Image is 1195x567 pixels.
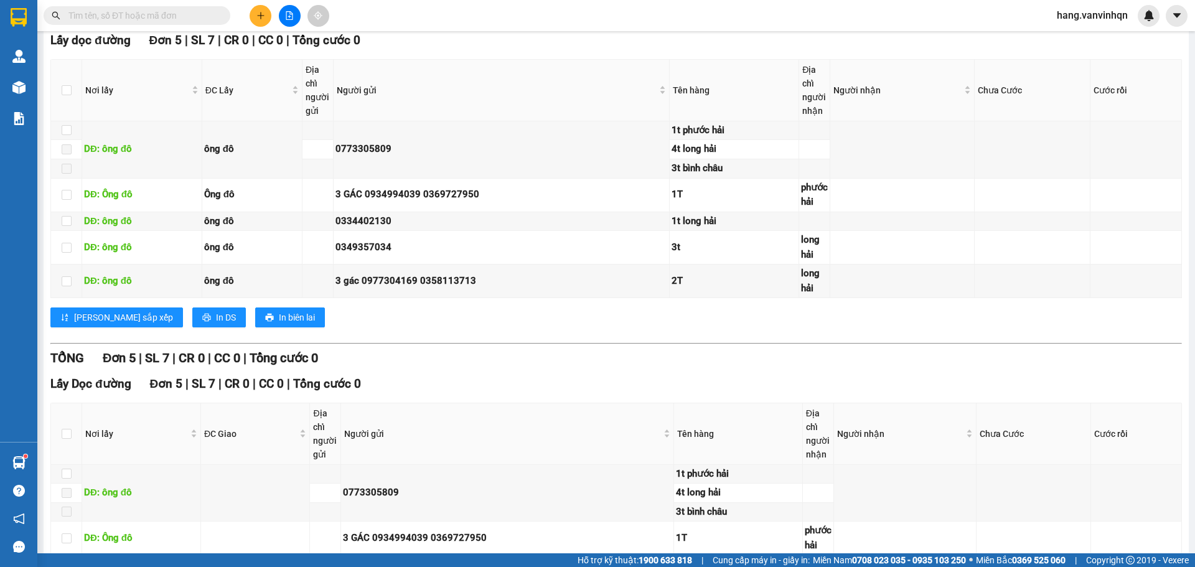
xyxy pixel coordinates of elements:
[84,214,200,229] div: DĐ: ông đô
[672,161,797,176] div: 3t bình châu
[837,427,963,441] span: Người nhận
[335,142,667,157] div: 0773305809
[103,350,136,365] span: Đơn 5
[833,83,961,97] span: Người nhận
[185,377,189,391] span: |
[253,377,256,391] span: |
[265,313,274,323] span: printer
[218,33,221,47] span: |
[12,50,26,63] img: warehouse-icon
[1047,7,1138,23] span: hang.vanvinhqn
[701,553,703,567] span: |
[1126,556,1135,565] span: copyright
[672,214,797,229] div: 1t long hải
[676,505,800,520] div: 3t bình châu
[52,11,60,20] span: search
[172,350,176,365] span: |
[977,403,1091,465] th: Chưa Cước
[145,350,169,365] span: SL 7
[84,142,200,157] div: DĐ: ông đô
[285,11,294,20] span: file-add
[976,553,1066,567] span: Miền Bắc
[214,350,240,365] span: CC 0
[256,11,265,20] span: plus
[674,403,803,465] th: Tên hàng
[343,531,672,546] div: 3 GÁC 0934994039 0369727950
[969,558,973,563] span: ⚪️
[84,485,199,500] div: DĐ: ông đô
[13,541,25,553] span: message
[204,427,297,441] span: ĐC Giao
[713,553,810,567] span: Cung cấp máy in - giấy in:
[313,406,337,461] div: Địa chỉ người gửi
[335,240,667,255] div: 0349357034
[250,5,271,27] button: plus
[639,555,692,565] strong: 1900 633 818
[192,307,246,327] button: printerIn DS
[335,274,667,289] div: 3 gác 0977304169 0358113713
[204,274,300,289] div: ông đô
[1166,5,1188,27] button: caret-down
[250,350,318,365] span: Tổng cước 0
[179,350,205,365] span: CR 0
[12,112,26,125] img: solution-icon
[1143,10,1155,21] img: icon-new-feature
[204,187,300,202] div: Ông đô
[670,60,800,121] th: Tên hàng
[243,350,246,365] span: |
[139,350,142,365] span: |
[802,63,827,118] div: Địa chỉ người nhận
[50,307,183,327] button: sort-ascending[PERSON_NAME] sắp xếp
[672,187,797,202] div: 1T
[12,456,26,469] img: warehouse-icon
[11,8,27,27] img: logo-vxr
[205,83,289,97] span: ĐC Lấy
[335,187,667,202] div: 3 GÁC 0934994039 0369727950
[307,5,329,27] button: aim
[279,311,315,324] span: In biên lai
[208,350,211,365] span: |
[1012,555,1066,565] strong: 0369 525 060
[975,60,1090,121] th: Chưa Cước
[306,63,330,118] div: Địa chỉ người gửi
[672,274,797,289] div: 2T
[672,240,797,255] div: 3t
[805,523,832,553] div: phước hải
[149,33,182,47] span: Đơn 5
[216,311,236,324] span: In DS
[13,513,25,525] span: notification
[204,214,300,229] div: ông đô
[68,9,215,22] input: Tìm tên, số ĐT hoặc mã đơn
[293,33,360,47] span: Tổng cước 0
[60,313,69,323] span: sort-ascending
[74,311,173,324] span: [PERSON_NAME] sắp xếp
[255,307,325,327] button: printerIn biên lai
[801,180,828,210] div: phước hải
[84,531,199,546] div: DĐ: Ông đô
[191,33,215,47] span: SL 7
[259,377,284,391] span: CC 0
[150,377,183,391] span: Đơn 5
[202,313,211,323] span: printer
[50,350,84,365] span: TỔNG
[12,81,26,94] img: warehouse-icon
[13,485,25,497] span: question-circle
[1171,10,1183,21] span: caret-down
[50,377,131,391] span: Lấy Dọc đường
[279,5,301,27] button: file-add
[314,11,322,20] span: aim
[50,33,131,47] span: Lấy dọc đường
[287,377,290,391] span: |
[85,427,188,441] span: Nơi lấy
[676,531,800,546] div: 1T
[84,187,200,202] div: DĐ: Ông đô
[225,377,250,391] span: CR 0
[218,377,222,391] span: |
[258,33,283,47] span: CC 0
[801,266,828,296] div: long hải
[224,33,249,47] span: CR 0
[252,33,255,47] span: |
[578,553,692,567] span: Hỗ trợ kỹ thuật:
[801,233,828,262] div: long hải
[676,467,800,482] div: 1t phước hải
